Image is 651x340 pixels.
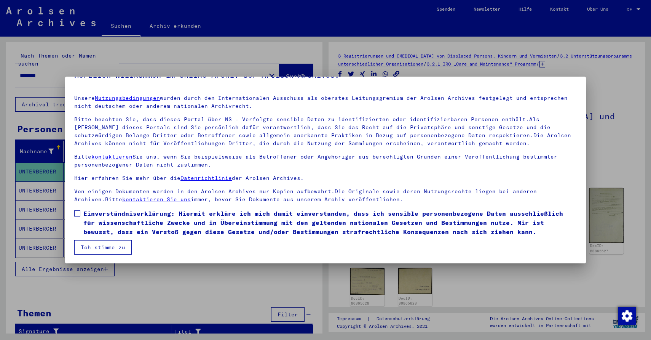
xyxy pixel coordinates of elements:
[74,153,577,169] p: Bitte Sie uns, wenn Sie beispielsweise als Betroffener oder Angehöriger aus berechtigten Gründen ...
[74,188,577,204] p: Von einigen Dokumenten werden in den Arolsen Archives nur Kopien aufbewahrt.Die Originale sowie d...
[180,175,232,181] a: Datenrichtlinie
[83,209,577,236] span: Einverständniserklärung: Hiermit erkläre ich mich damit einverstanden, dass ich sensible personen...
[617,306,636,325] div: Zustimmung ändern
[95,95,160,101] a: Nutzungsbedingungen
[74,240,132,255] button: Ich stimme zu
[74,94,577,110] p: Unsere wurden durch den Internationalen Ausschuss als oberstes Leitungsgremium der Arolsen Archiv...
[91,153,132,160] a: kontaktieren
[74,174,577,182] p: Hier erfahren Sie mehr über die der Arolsen Archives.
[74,115,577,148] p: Bitte beachten Sie, dass dieses Portal über NS - Verfolgte sensible Daten zu identifizierten oder...
[122,196,191,203] a: kontaktieren Sie uns
[618,307,636,325] img: Zustimmung ändern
